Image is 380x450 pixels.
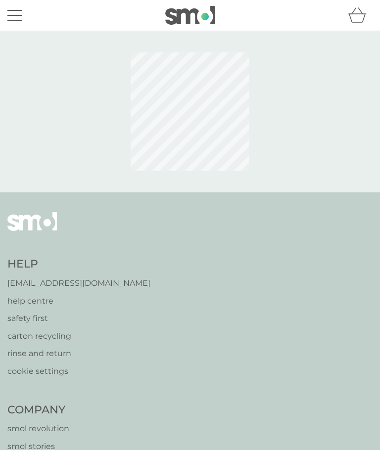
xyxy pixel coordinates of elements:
div: basket [348,5,373,25]
h4: Help [7,257,150,272]
a: rinse and return [7,347,150,360]
button: menu [7,6,22,25]
a: smol revolution [7,422,113,435]
a: cookie settings [7,365,150,378]
a: help centre [7,295,150,308]
a: carton recycling [7,330,150,343]
img: smol [165,6,215,25]
img: smol [7,212,57,246]
a: [EMAIL_ADDRESS][DOMAIN_NAME] [7,277,150,290]
a: safety first [7,312,150,325]
h4: Company [7,403,113,418]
